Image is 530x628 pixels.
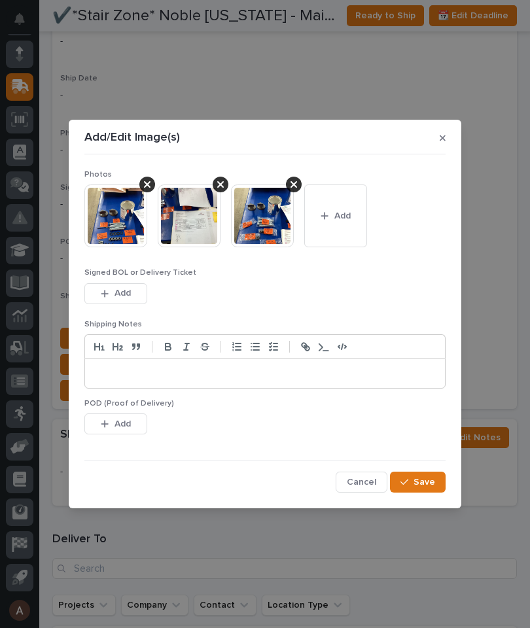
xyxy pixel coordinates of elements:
[115,418,131,430] span: Add
[84,269,196,277] span: Signed BOL or Delivery Ticket
[334,210,351,222] span: Add
[336,472,387,493] button: Cancel
[84,413,147,434] button: Add
[84,321,142,328] span: Shipping Notes
[304,184,367,247] button: Add
[84,131,180,145] p: Add/Edit Image(s)
[115,287,131,299] span: Add
[84,400,174,408] span: POD (Proof of Delivery)
[390,472,446,493] button: Save
[84,283,147,304] button: Add
[84,171,112,179] span: Photos
[347,476,376,488] span: Cancel
[414,476,435,488] span: Save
